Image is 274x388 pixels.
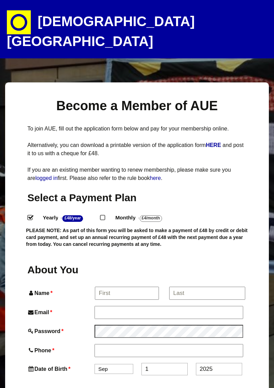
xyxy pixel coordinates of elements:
span: Select a Payment Plan [27,192,137,203]
label: Monthly - . [109,213,179,223]
input: Last [169,287,246,300]
strong: £48/Year [62,215,83,222]
label: Name [27,288,94,298]
label: Password [27,327,93,336]
a: logged in [35,175,58,181]
strong: £4/Month [140,215,162,222]
h1: Become a Member of AUE [27,98,247,114]
strong: HERE [206,142,221,148]
p: To join AUE, fill out the application form below and pay for your membership online. [27,125,247,133]
p: If you are an existing member wanting to renew membership, please make sure you are first. Please... [27,166,247,182]
label: Email [27,308,93,317]
a: here [150,175,161,181]
label: Phone [27,346,93,355]
label: Date of Birth [27,364,93,374]
img: circle-e1448293145835.png [7,10,31,34]
p: Alternatively, you can download a printable version of the application form and post it to us wit... [27,141,247,158]
label: Yearly - . [37,213,100,223]
input: First [95,287,159,300]
a: HERE [206,142,223,148]
h2: About You [27,263,93,276]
